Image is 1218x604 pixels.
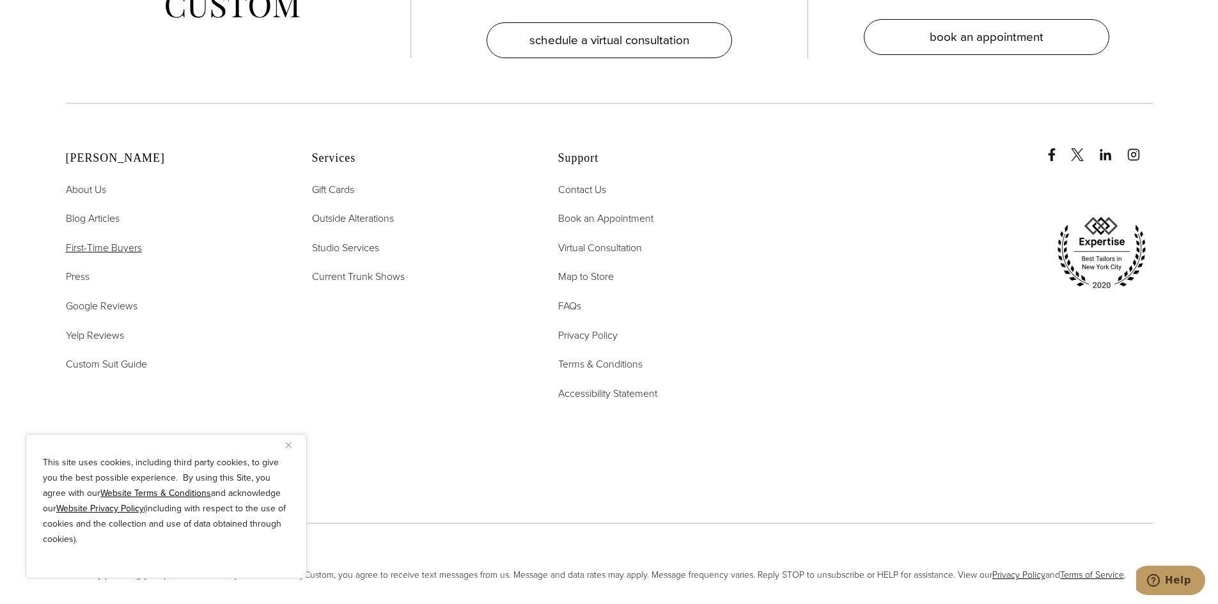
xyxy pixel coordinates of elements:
a: Yelp Reviews [66,327,124,344]
h2: [PERSON_NAME] [66,151,280,166]
span: Virtual Consultation [558,240,642,255]
a: Current Trunk Shows [312,268,405,285]
a: Google Reviews [66,298,137,314]
span: Map to Store [558,269,614,284]
a: Terms & Conditions [558,356,643,373]
iframe: Opens a widget where you can chat to one of our agents [1136,566,1205,598]
a: Virtual Consultation [558,240,642,256]
nav: Alan David Footer Nav [66,182,280,373]
a: Terms of Service [1060,568,1124,582]
h2: Support [558,151,772,166]
span: Google Reviews [66,298,137,313]
span: book an appointment [930,27,1043,46]
img: expertise, best tailors in new york city 2020 [1050,212,1153,294]
a: book an appointment [864,19,1109,55]
a: FAQs [558,298,581,314]
a: Accessibility Statement [558,385,657,402]
a: linkedin [1099,136,1125,161]
span: Current Trunk Shows [312,269,405,284]
span: FAQs [558,298,581,313]
a: Website Terms & Conditions [100,486,211,500]
img: Close [286,442,292,448]
span: Blog Articles [66,211,120,226]
a: x/twitter [1071,136,1097,161]
span: Privacy Policy [558,328,618,343]
a: Gift Cards [312,182,354,198]
span: Gift Cards [312,182,354,197]
span: Press [66,269,90,284]
a: First-Time Buyers [66,240,142,256]
a: Map to Store [558,268,614,285]
a: Contact Us [558,182,606,198]
a: Custom Suit Guide [66,356,147,373]
span: schedule a virtual consultation [529,31,689,49]
a: Website Privacy Policy [56,502,144,515]
span: First-Time Buyers [66,240,142,255]
a: Privacy Policy [992,568,1045,582]
a: schedule a virtual consultation [487,22,732,58]
span: Outside Alterations [312,211,394,226]
p: This site uses cookies, including third party cookies, to give you the best possible experience. ... [43,455,290,547]
a: Blog Articles [66,210,120,227]
a: Press [66,268,90,285]
span: Contact Us [558,182,606,197]
h2: Services [312,151,526,166]
span: Studio Services [312,240,379,255]
button: Close [286,437,301,453]
span: Accessibility Statement [558,386,657,401]
a: About Us [66,182,106,198]
nav: Support Footer Nav [558,182,772,402]
span: Book an Appointment [558,211,653,226]
a: Outside Alterations [312,210,394,227]
span: By providing your phone number to [PERSON_NAME] Custom, you agree to receive text messages from u... [66,568,1153,582]
nav: Services Footer Nav [312,182,526,285]
a: Studio Services [312,240,379,256]
a: Facebook [1045,136,1068,161]
a: Privacy Policy [558,327,618,344]
a: Book an Appointment [558,210,653,227]
span: Custom Suit Guide [66,357,147,371]
a: instagram [1127,136,1153,161]
span: About Us [66,182,106,197]
span: Yelp Reviews [66,328,124,343]
span: Terms & Conditions [558,357,643,371]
